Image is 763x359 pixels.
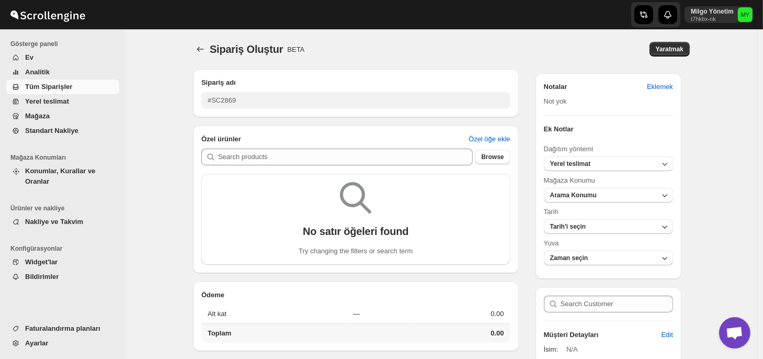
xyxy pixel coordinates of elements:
[544,251,673,265] button: Zaman seçin
[210,43,283,55] span: Sipariş Oluştur
[218,149,473,165] input: Search products
[544,145,594,153] span: Dağıtım yöntemi
[25,112,50,120] span: Mağaza
[287,46,304,53] div: BETA
[408,323,510,343] td: 0.00
[201,134,460,144] h3: Özel ürünler
[550,223,586,230] span: Tarih'i seçin
[25,167,95,185] span: Konumlar, Kurallar ve Oranlar
[201,77,510,88] h3: Sipariş adı
[303,225,408,238] p: No satır öğeleri found
[544,156,673,171] button: Yerel teslimat
[25,273,59,281] span: Bildirimler
[25,324,100,332] span: Faturalandırma planları
[544,219,673,234] button: Tarih'i seçin
[662,330,673,340] span: Edit
[475,150,510,164] button: Browse
[25,97,69,105] span: Yerel teslimat
[25,53,33,61] span: Ev
[408,305,510,323] td: 0.00
[544,188,673,203] button: Arama Konumu
[544,96,673,107] p: Not yok
[6,336,119,351] button: Ayarlar
[544,82,639,92] h3: Notalar
[550,254,588,262] span: Zaman seçin
[201,323,350,343] th: Toplam
[685,6,754,23] button: User menu
[10,153,120,162] span: Mağaza Konumları
[6,164,119,189] button: Konumlar, Kurallar ve Oranlar
[6,321,119,336] button: Faturalandırma planları
[8,2,87,28] img: ScrollEngine
[691,16,734,22] p: t7hkbx-nk
[544,239,559,247] span: Yuva
[193,42,208,57] button: Emir
[566,345,578,353] span: N/A
[655,327,679,343] button: Edit
[25,127,78,134] span: Standart Nakliye
[550,192,597,199] span: Arama Konumu
[6,50,119,65] button: Ev
[10,204,120,212] span: Ürünler ve nakliye
[647,82,673,92] span: Eklemek
[544,176,595,184] span: Mağaza Konumu
[350,305,408,323] td: —
[6,80,119,94] button: Tüm Siparişler
[738,7,753,22] span: Milgo Yönetim
[544,344,558,355] div: İsim:
[481,153,504,161] span: Browse
[299,246,413,256] p: Try changing the filters or search term
[201,305,350,323] th: Alt kat
[561,296,673,312] input: Search Customer
[340,182,371,214] img: Empty search results
[550,160,590,167] span: Yerel teslimat
[25,218,83,226] span: Nakliye ve Takvim
[641,78,679,95] button: Eklemek
[544,124,673,134] h3: Ek Notlar
[6,65,119,80] button: Analitik
[201,92,510,109] input: Sipariş adı
[469,134,510,144] span: Özel öğe ekle
[656,45,684,53] span: Yaratmak
[719,317,750,349] div: Açık sohbet
[544,208,559,216] span: Tarih
[691,7,734,16] p: Milgo Yönetim
[25,258,58,266] span: Widget'lar
[741,12,750,18] text: MY
[462,131,517,148] button: Özel öğe ekle
[201,290,510,300] h3: Ödeme
[10,40,120,48] span: Gösterge paneli
[6,255,119,270] button: Widget'lar
[25,68,50,76] span: Analitik
[25,83,72,91] span: Tüm Siparişler
[544,330,653,340] h3: Müşteri Detayları
[6,215,119,229] button: Nakliye ve Takvim
[6,270,119,284] button: Bildirimler
[10,244,120,253] span: Konfigürasyonlar
[25,339,48,347] span: Ayarlar
[650,42,690,57] button: Yaratmak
